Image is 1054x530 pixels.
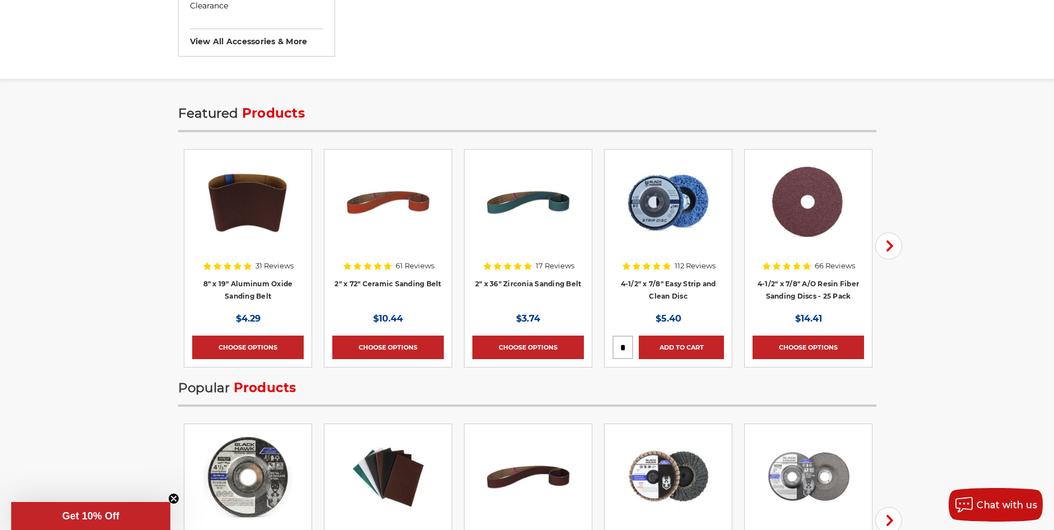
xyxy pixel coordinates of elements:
a: 2" x 72" Ceramic Sanding Belt [335,280,441,288]
a: Choose Options [753,336,864,359]
span: Featured [178,105,239,121]
img: BHA grinding wheels for 4.5 inch angle grinder [203,432,293,522]
span: 112 Reviews [675,262,716,269]
h3: View All accessories & more [190,29,323,47]
a: Add to Cart [639,336,724,359]
span: Chat with us [977,500,1037,510]
button: Next [875,233,902,259]
a: 2" x 36" Zirconia Sanding Belt [475,280,582,288]
span: $14.41 [795,313,822,324]
span: $3.74 [516,313,540,324]
img: 2" x 36" Zirconia Pipe Sanding Belt [484,157,573,247]
a: 4-1/2" x 7/8" A/O Resin Fiber Sanding Discs - 25 Pack [758,280,859,301]
span: 17 Reviews [536,262,574,269]
span: 61 Reviews [396,262,434,269]
img: aluminum oxide 8x19 sanding belt [203,157,293,247]
img: 1-1/2" x 30" Sanding Belt - Aluminum Oxide [484,432,573,522]
button: Close teaser [168,493,179,504]
img: 5 inch x 1/4 inch BHA grinding disc [764,432,853,522]
span: $5.40 [656,313,681,324]
a: 8" x 19" Aluminum Oxide Sanding Belt [203,280,293,301]
a: Choose Options [332,336,444,359]
span: $10.44 [373,313,403,324]
img: 4-1/2" x 7/8" Easy Strip and Clean Disc [620,157,717,247]
a: aluminum oxide 8x19 sanding belt [192,157,304,264]
img: 4.5 inch resin fiber disc [763,157,854,247]
a: 4-1/2" x 7/8" Easy Strip and Clean Disc [621,280,716,301]
img: Black Hawk Abrasives 2-inch Zirconia Flap Disc with 60 Grit Zirconia for Smooth Finishing [624,432,713,522]
span: Products [234,380,296,396]
a: Choose Options [192,336,304,359]
span: $4.29 [236,313,261,324]
span: Get 10% Off [62,510,119,522]
a: 4-1/2" x 7/8" Easy Strip and Clean Disc [612,157,724,264]
div: Get 10% OffClose teaser [11,502,170,530]
span: Products [242,105,305,121]
img: Non Woven 6"x9" Scuff, Clean & Finish Hand Pads [343,432,433,522]
span: Popular [178,380,230,396]
img: 2" x 72" Ceramic Pipe Sanding Belt [343,157,433,247]
a: 2" x 72" Ceramic Pipe Sanding Belt [332,157,444,264]
a: Choose Options [472,336,584,359]
a: 2" x 36" Zirconia Pipe Sanding Belt [472,157,584,264]
span: 66 Reviews [815,262,855,269]
a: 4.5 inch resin fiber disc [753,157,864,264]
span: 31 Reviews [256,262,294,269]
button: Chat with us [949,488,1043,522]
